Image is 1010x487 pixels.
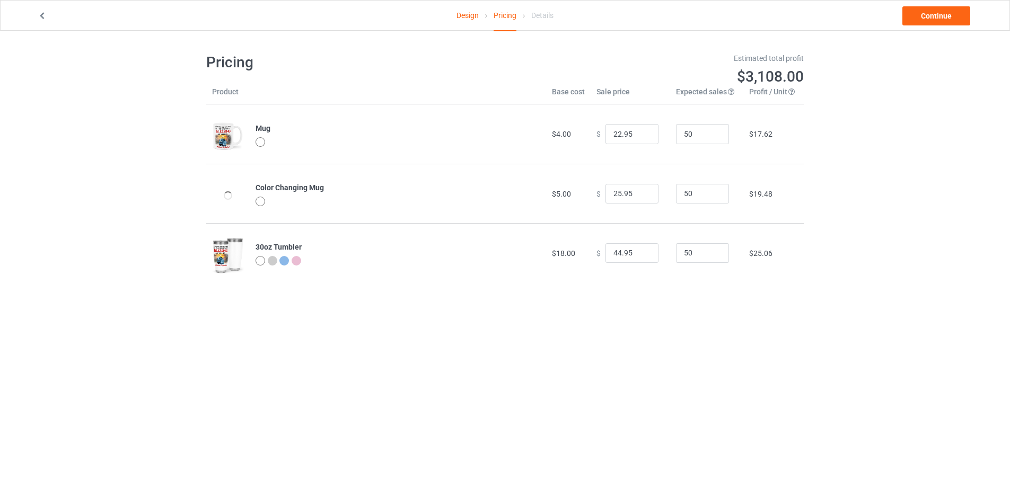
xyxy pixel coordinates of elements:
[596,249,601,257] span: $
[737,68,804,85] span: $3,108.00
[494,1,516,31] div: Pricing
[552,249,575,258] span: $18.00
[749,190,772,198] span: $19.48
[552,130,571,138] span: $4.00
[596,189,601,198] span: $
[256,124,270,132] b: Mug
[456,1,479,30] a: Design
[749,249,772,258] span: $25.06
[596,130,601,138] span: $
[206,53,498,72] h1: Pricing
[591,86,670,104] th: Sale price
[902,6,970,25] a: Continue
[546,86,591,104] th: Base cost
[552,190,571,198] span: $5.00
[256,183,324,192] b: Color Changing Mug
[256,243,302,251] b: 30oz Tumbler
[743,86,804,104] th: Profit / Unit
[531,1,554,30] div: Details
[513,53,804,64] div: Estimated total profit
[670,86,743,104] th: Expected sales
[206,86,250,104] th: Product
[749,130,772,138] span: $17.62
